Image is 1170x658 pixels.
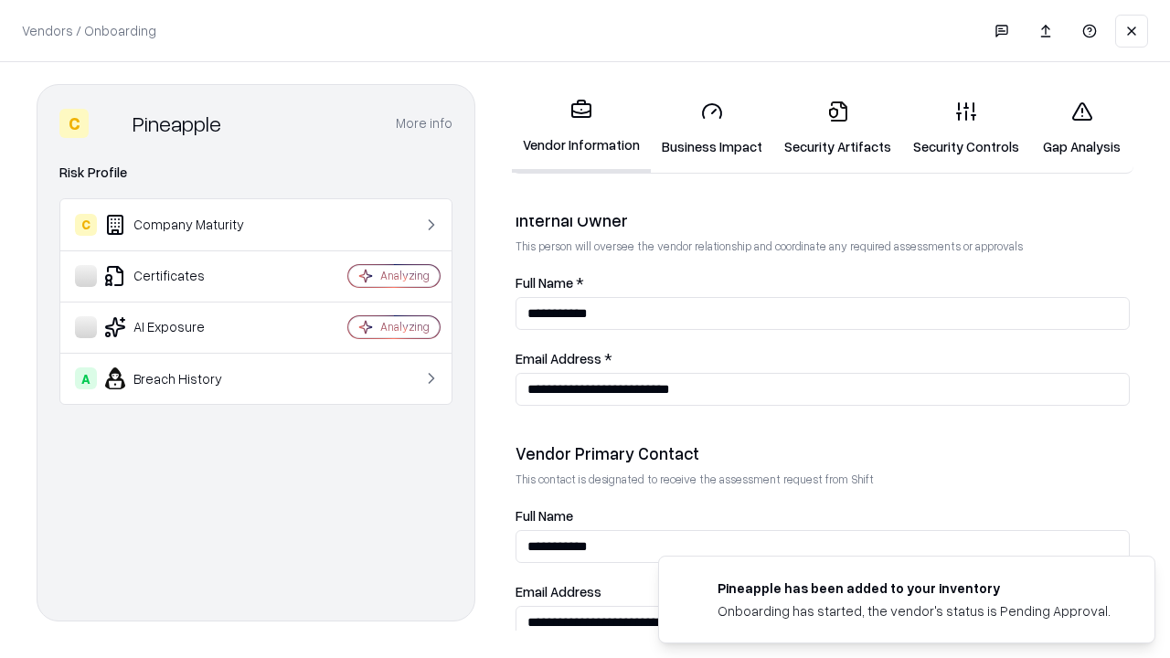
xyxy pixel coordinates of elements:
img: Pineapple [96,109,125,138]
div: Analyzing [380,319,430,334]
button: More info [396,107,452,140]
div: C [59,109,89,138]
div: Onboarding has started, the vendor's status is Pending Approval. [718,601,1111,621]
img: pineappleenergy.com [681,578,703,600]
a: Business Impact [651,86,773,171]
div: Pineapple [133,109,221,138]
div: Pineapple has been added to your inventory [718,578,1111,598]
a: Security Artifacts [773,86,902,171]
label: Full Name [516,509,1130,523]
label: Full Name * [516,276,1130,290]
a: Vendor Information [512,84,651,173]
div: Vendor Primary Contact [516,442,1130,464]
div: C [75,214,97,236]
div: Breach History [75,367,293,389]
label: Email Address [516,585,1130,599]
div: A [75,367,97,389]
div: Internal Owner [516,209,1130,231]
div: Analyzing [380,268,430,283]
div: Risk Profile [59,162,452,184]
a: Gap Analysis [1030,86,1133,171]
p: This person will oversee the vendor relationship and coordinate any required assessments or appro... [516,239,1130,254]
p: Vendors / Onboarding [22,21,156,40]
div: AI Exposure [75,316,293,338]
p: This contact is designated to receive the assessment request from Shift [516,472,1130,487]
a: Security Controls [902,86,1030,171]
label: Email Address * [516,352,1130,366]
div: Company Maturity [75,214,293,236]
div: Certificates [75,265,293,287]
